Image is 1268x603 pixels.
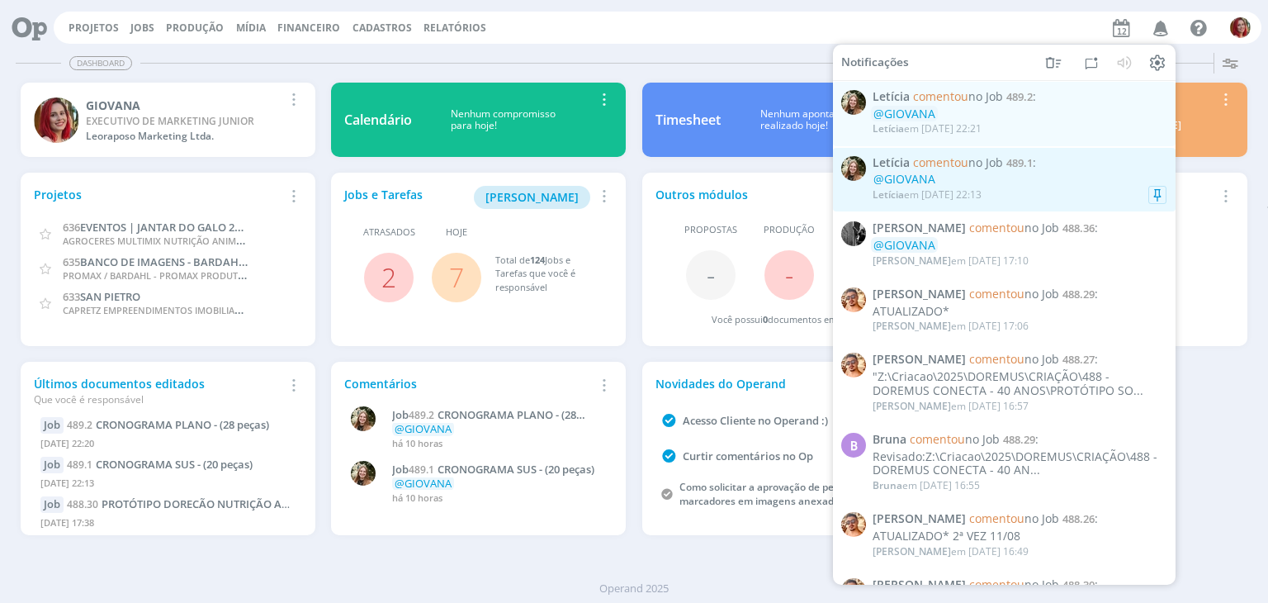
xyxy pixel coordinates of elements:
span: CRONOGRAMA PLANO - (28 peças) [96,417,269,432]
button: Jobs [125,21,159,35]
span: comentou [913,154,968,169]
span: no Job [969,220,1059,235]
span: [PERSON_NAME] [873,221,966,235]
div: Job [40,457,64,473]
div: B [841,433,866,458]
div: em [DATE] 17:06 [873,320,1029,332]
span: comentou [969,510,1024,526]
a: 2 [381,259,396,295]
a: 489.2CRONOGRAMA PLANO - (28 peças) [67,417,269,432]
span: @GIOVANA [395,421,452,436]
div: ATUALIZADO* [873,304,1166,318]
img: V [841,578,866,603]
a: 488.30PROTÓTIPO DORECÃO NUTRIÇÃO ANIMAL DOREMUS [67,496,371,511]
div: Novidades do Operand [655,375,905,392]
img: G [34,97,79,143]
span: EVENTOS | JANTAR DO GALO 2025 [80,219,252,235]
span: : [873,512,1166,526]
span: [PERSON_NAME] [873,398,951,412]
span: Atrasados [363,226,415,240]
span: Cadastros [352,21,412,35]
img: L [351,406,376,431]
button: G [1229,13,1251,42]
a: [PERSON_NAME] [474,188,590,204]
div: Nenhum compromisso para hoje! [412,108,594,132]
span: Letícia [873,188,904,202]
span: - [785,257,793,292]
span: CRONOGRAMA SUS - (20 peças) [438,462,594,477]
a: Mídia [236,21,266,35]
span: AGROCERES MULTIMIX NUTRIÇÃO ANIMAL LTDA. [63,232,274,248]
a: Financeiro [277,21,340,35]
span: CAPRETZ EMPREENDIMENTOS IMOBILIARIOS LTDA [63,301,280,317]
a: Acesso Cliente no Operand :) [683,413,828,428]
a: 7 [449,259,464,295]
span: @GIOVANA [873,237,935,253]
a: Relatórios [423,21,486,35]
span: PROTÓTIPO DORECÃO NUTRIÇÃO ANIMAL DOREMUS [102,496,371,511]
span: Produção [764,223,815,237]
span: @GIOVANA [395,476,452,491]
a: TimesheetNenhum apontamentorealizado hoje! [642,83,937,157]
span: 489.2 [1006,89,1033,104]
span: Bruna [873,478,902,492]
span: SAN PIETRO [80,289,140,304]
span: [PERSON_NAME] [485,189,579,205]
div: [DATE] 17:38 [40,513,296,537]
span: 488.26 [1062,511,1095,526]
span: há 10 horas [392,491,442,504]
img: V [841,287,866,312]
div: EXECUTIVO DE MARKETING JUNIOR [86,114,283,129]
span: 489.1 [409,463,434,477]
div: Últimos documentos editados [34,375,283,407]
img: L [841,90,866,115]
span: Hoje [446,226,467,240]
div: Timesheet [655,110,721,130]
span: comentou [913,88,968,104]
a: Como solicitar a aprovação de peças e inserir marcadores em imagens anexadas a um job? [679,480,892,508]
span: Propostas [684,223,737,237]
button: Relatórios [419,21,491,35]
span: comentou [969,220,1024,235]
span: : [873,433,1166,447]
span: Dashboard [69,56,132,70]
button: Mídia [231,21,271,35]
span: [PERSON_NAME] [873,253,951,267]
div: em [DATE] 22:13 [873,189,982,201]
span: no Job [910,431,1000,447]
span: 635 [63,254,80,269]
div: [DATE] 22:13 [40,473,296,497]
div: Job [40,417,64,434]
button: Produção [161,21,229,35]
span: 489.1 [1006,154,1033,169]
button: Projetos [64,21,124,35]
span: : [873,353,1166,367]
img: L [841,155,866,180]
span: CRONOGRAMA SUS - (20 peças) [96,457,253,472]
span: no Job [969,577,1059,592]
div: [DATE] 22:20 [40,434,296,458]
div: Nenhum apontamento realizado hoje! [721,108,905,132]
div: Projetos [34,186,283,203]
span: [PERSON_NAME] [873,544,951,558]
div: em [DATE] 22:21 [873,123,982,135]
span: 488.30 [67,497,98,511]
span: no Job [913,88,1003,104]
span: CRONOGRAMA PLANO - (28 peças) [392,407,576,435]
div: Você possui documentos em atraso [712,313,867,327]
span: no Job [969,510,1059,526]
span: comentou [910,431,965,447]
span: Bruna [873,433,906,447]
a: Job489.1CRONOGRAMA SUS - (20 peças) [392,463,604,477]
div: em [DATE] 16:57 [873,400,1029,411]
span: : [873,155,1166,169]
span: 488.27 [1062,352,1095,367]
div: Jobs e Tarefas [344,186,594,209]
a: 636EVENTOS | JANTAR DO GALO 2025 [63,219,252,235]
a: Produção [166,21,224,35]
span: 489.1 [67,458,92,472]
span: 633 [63,289,80,304]
span: [PERSON_NAME] [873,319,951,333]
div: Revisado:Z:\Criacao\2025\DOREMUS\CRIAÇÃO\488 - DOREMUS CONECTA - 40 AN... [873,449,1166,477]
a: Job489.2CRONOGRAMA PLANO - (28 peças) [392,409,604,422]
